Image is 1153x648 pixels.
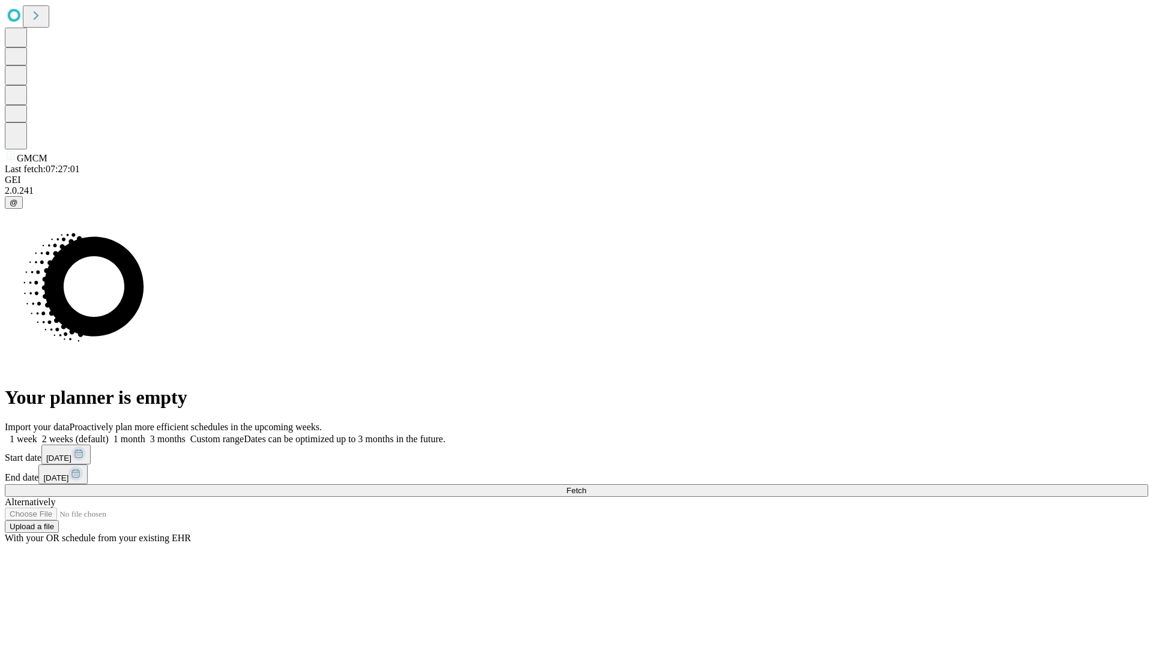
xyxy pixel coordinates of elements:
[190,434,244,444] span: Custom range
[5,164,80,174] span: Last fetch: 07:27:01
[5,175,1148,185] div: GEI
[5,533,191,543] span: With your OR schedule from your existing EHR
[5,484,1148,497] button: Fetch
[244,434,445,444] span: Dates can be optimized up to 3 months in the future.
[43,473,68,482] span: [DATE]
[5,422,70,432] span: Import your data
[10,198,18,207] span: @
[42,434,109,444] span: 2 weeks (default)
[113,434,145,444] span: 1 month
[10,434,37,444] span: 1 week
[41,445,91,464] button: [DATE]
[5,185,1148,196] div: 2.0.241
[17,153,47,163] span: GMCM
[566,486,586,495] span: Fetch
[5,520,59,533] button: Upload a file
[5,196,23,209] button: @
[46,454,71,463] span: [DATE]
[5,445,1148,464] div: Start date
[150,434,186,444] span: 3 months
[5,464,1148,484] div: End date
[5,386,1148,409] h1: Your planner is empty
[38,464,88,484] button: [DATE]
[5,497,55,507] span: Alternatively
[70,422,322,432] span: Proactively plan more efficient schedules in the upcoming weeks.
